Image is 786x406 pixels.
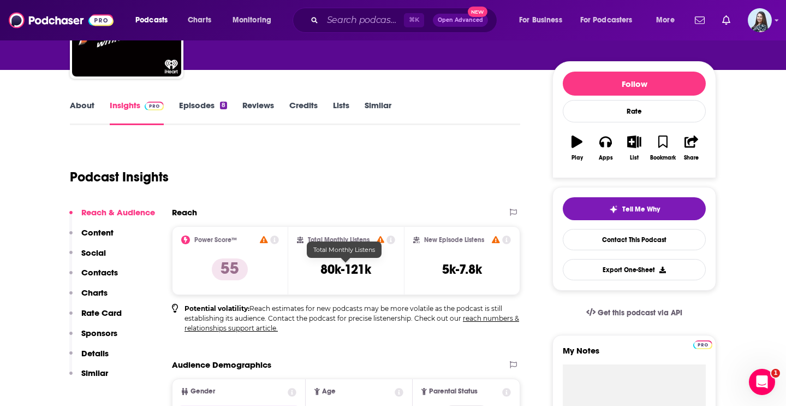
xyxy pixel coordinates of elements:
a: Credits [289,100,318,125]
button: Show profile menu [748,8,772,32]
a: Reviews [242,100,274,125]
span: New [468,7,487,17]
span: Age [322,388,336,395]
input: Search podcasts, credits, & more... [323,11,404,29]
span: Open Advanced [438,17,483,23]
button: Charts [69,287,108,308]
span: More [656,13,675,28]
h3: 80k-121k [320,261,371,278]
p: Reach estimates for new podcasts may be more volatile as the podcast is still establishing its au... [184,304,520,333]
a: InsightsPodchaser Pro [110,100,164,125]
img: tell me why sparkle [609,205,618,214]
div: Bookmark [650,155,676,161]
a: reach numbers & relationships support article. [184,314,519,332]
button: open menu [225,11,285,29]
h2: Audience Demographics [172,360,271,370]
span: 1 [771,369,780,378]
button: Apps [591,128,620,168]
span: Get this podcast via API [598,308,682,317]
span: Podcasts [135,13,168,28]
h2: Power Score™ [194,236,237,244]
a: Episodes8 [179,100,227,125]
button: Share [677,128,706,168]
button: Sponsors [69,328,117,348]
iframe: Intercom live chat [749,369,775,395]
a: Lists [333,100,349,125]
label: My Notes [563,345,706,364]
p: Sponsors [81,328,117,338]
button: open menu [648,11,688,29]
button: open menu [511,11,576,29]
div: Rate [563,100,706,122]
img: Podchaser Pro [693,340,712,349]
button: Social [69,248,106,268]
a: Contact This Podcast [563,229,706,250]
div: List [630,155,639,161]
span: Tell Me Why [622,205,660,214]
button: Reach & Audience [69,207,155,227]
p: Contacts [81,267,118,278]
p: Charts [81,287,108,298]
div: Apps [599,155,613,161]
p: Rate Card [81,308,122,318]
a: Get this podcast via API [577,299,691,326]
p: Content [81,227,114,238]
button: Play [563,128,591,168]
a: Pro website [693,339,712,349]
button: open menu [128,11,182,29]
span: Gender [190,388,215,395]
span: Charts [188,13,211,28]
button: Follow [563,72,706,96]
img: Podchaser - Follow, Share and Rate Podcasts [9,10,114,31]
b: Potential volatility: [184,304,249,313]
span: ⌘ K [404,13,424,27]
a: Charts [181,11,218,29]
a: About [70,100,94,125]
p: 55 [212,258,248,280]
p: Social [81,248,106,258]
span: For Podcasters [580,13,633,28]
span: Total Monthly Listens [313,246,375,254]
div: Play [571,155,583,161]
img: User Profile [748,8,772,32]
a: Similar [365,100,391,125]
button: open menu [573,11,648,29]
button: Rate Card [69,308,122,328]
button: List [620,128,648,168]
h2: Reach [172,207,197,217]
a: Show notifications dropdown [718,11,735,30]
span: Parental Status [429,388,478,395]
div: Share [684,155,699,161]
h2: New Episode Listens [424,236,484,244]
button: Bookmark [648,128,677,168]
h3: 5k-7.8k [442,261,482,278]
p: Reach & Audience [81,207,155,217]
span: Logged in as brookefortierpr [748,8,772,32]
button: Details [69,348,109,368]
a: Show notifications dropdown [690,11,709,30]
h2: Total Monthly Listens [308,236,370,244]
button: Content [69,227,114,248]
span: For Business [519,13,562,28]
button: Open AdvancedNew [433,14,488,27]
p: Similar [81,368,108,378]
button: tell me why sparkleTell Me Why [563,197,706,220]
div: 8 [220,102,227,109]
div: Search podcasts, credits, & more... [303,8,508,33]
button: Export One-Sheet [563,259,706,280]
h1: Podcast Insights [70,169,169,185]
p: Details [81,348,109,358]
button: Similar [69,368,108,388]
span: Monitoring [233,13,271,28]
button: Contacts [69,267,118,287]
img: Podchaser Pro [145,102,164,110]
